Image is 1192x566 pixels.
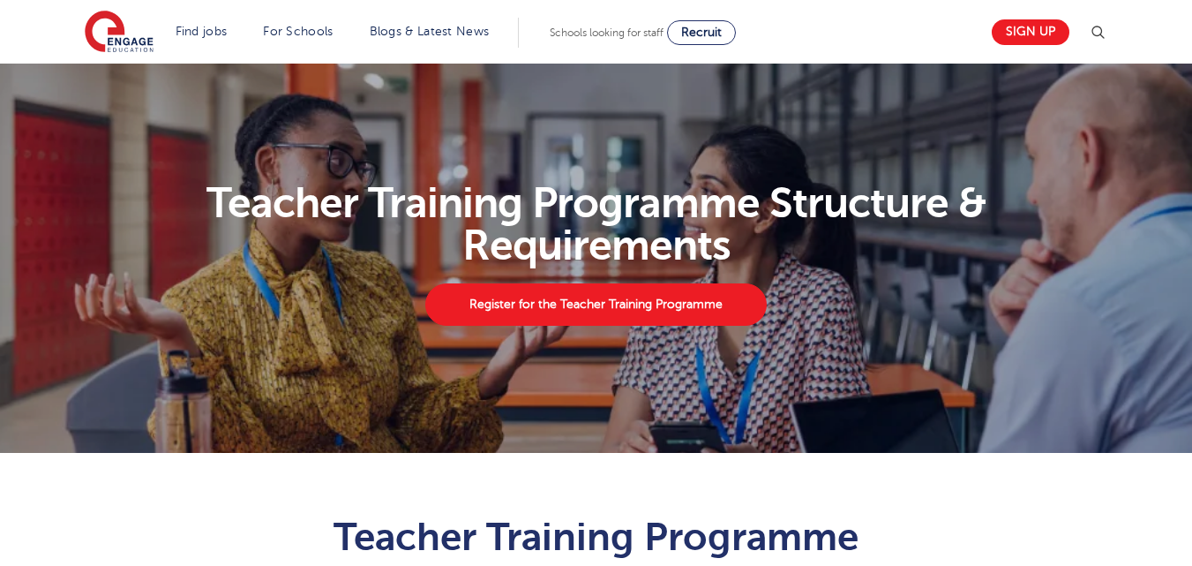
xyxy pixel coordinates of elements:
a: For Schools [263,25,333,38]
h1: Teacher Training Programme Structure & Requirements [74,182,1118,267]
img: Engage Education [85,11,154,55]
a: Sign up [992,19,1069,45]
a: Find jobs [176,25,228,38]
a: Recruit [667,20,736,45]
a: Blogs & Latest News [370,25,490,38]
a: Register for the Teacher Training Programme [425,283,766,326]
span: Recruit [681,26,722,39]
span: Schools looking for staff [550,26,663,39]
span: Teacher Training Programme [334,515,858,559]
